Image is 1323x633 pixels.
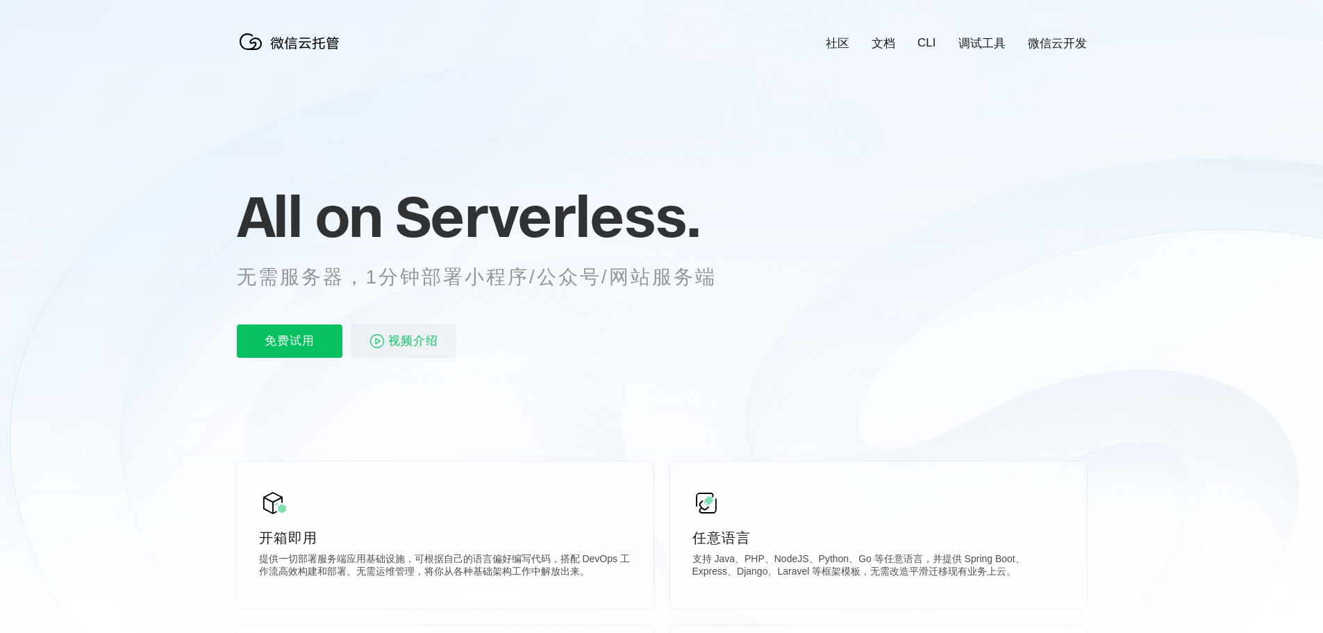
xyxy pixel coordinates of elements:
[692,553,1065,581] p: 支持 Java、PHP、NodeJS、Python、Go 等任意语言，并提供 Spring Boot、Express、Django、Laravel 等框架模板，无需改造平滑迁移现有业务上云。
[388,324,438,358] span: 视频介绍
[872,35,895,51] a: 文档
[237,324,342,358] p: 免费试用
[237,181,382,251] span: All on
[237,28,348,56] img: 微信云托管
[369,333,385,350] img: video_play.svg
[917,36,935,50] a: CLI
[259,528,631,548] p: 开箱即用
[237,263,742,291] p: 无需服务器，1分钟部署小程序/公众号/网站服务端
[826,35,849,51] a: 社区
[259,553,631,581] p: 提供一切部署服务端应用基础设施，可根据自己的语言偏好编写代码，搭配 DevOps 工作流高效构建和部署。无需运维管理，将你从各种基础架构工作中解放出来。
[395,181,700,251] span: Serverless.
[958,35,1006,51] a: 调试工具
[692,528,1065,548] p: 任意语言
[237,46,348,58] a: 微信云托管
[1028,35,1087,51] a: 微信云开发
